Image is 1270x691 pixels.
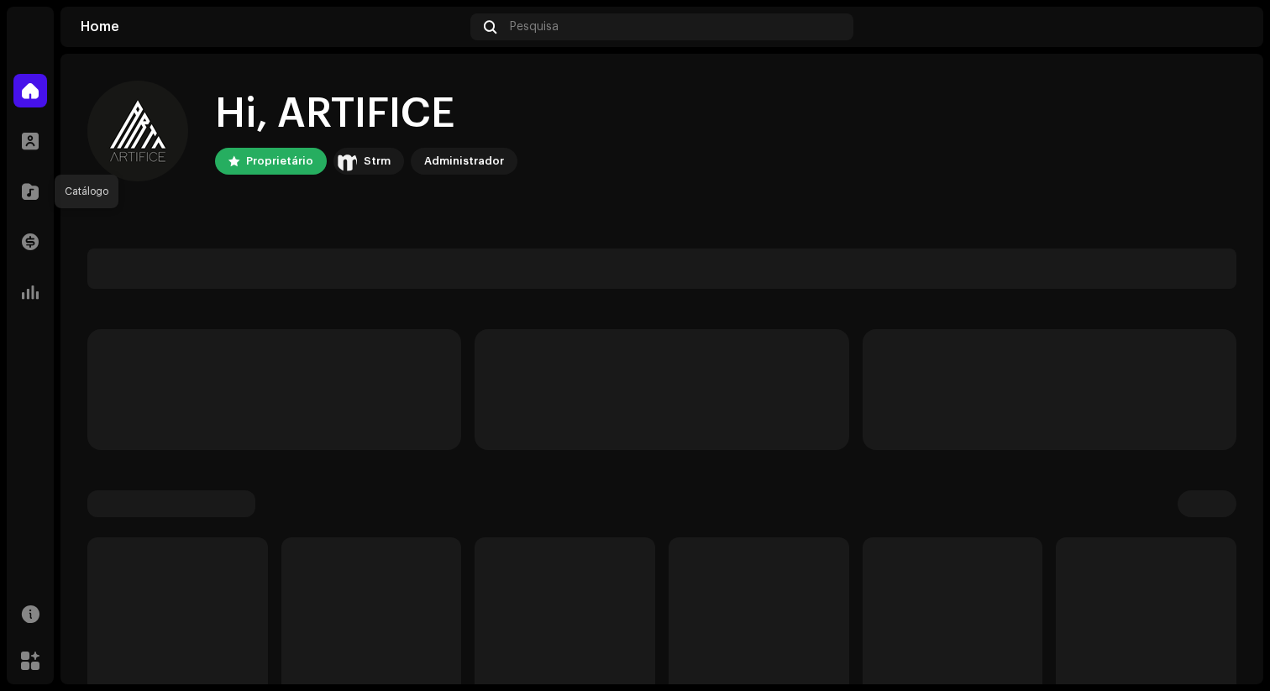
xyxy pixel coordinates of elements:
div: Proprietário [246,151,313,171]
img: 69455442-acb1-4494-93ae-ee88b7c5d22d [87,81,188,181]
div: Strm [364,151,391,171]
img: 408b884b-546b-4518-8448-1008f9c76b02 [337,151,357,171]
span: Pesquisa [510,20,559,34]
div: Home [81,20,464,34]
div: Hi, ARTIFICE [215,87,517,141]
div: Administrador [424,151,504,171]
img: 69455442-acb1-4494-93ae-ee88b7c5d22d [1216,13,1243,40]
